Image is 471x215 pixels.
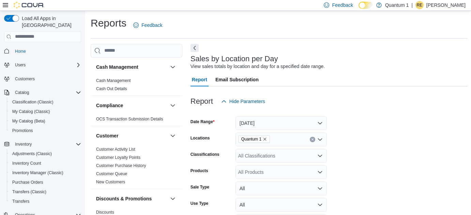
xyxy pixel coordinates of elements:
[131,18,165,32] a: Feedback
[1,139,84,149] button: Inventory
[417,1,423,9] span: RE
[7,97,84,107] button: Classification (Classic)
[310,137,315,142] button: Clear input
[10,169,66,177] a: Inventory Manager (Classic)
[10,127,36,135] a: Promotions
[12,140,34,148] button: Inventory
[10,98,81,106] span: Classification (Classic)
[96,171,127,176] a: Customer Queue
[263,137,267,141] button: Remove Quantum 1 from selection in this group
[191,63,325,70] div: View sales totals by location and day for a specified date range.
[96,155,140,160] a: Customer Loyalty Points
[91,16,126,30] h1: Reports
[1,74,84,84] button: Customers
[1,46,84,56] button: Home
[10,107,53,116] a: My Catalog (Classic)
[12,61,28,69] button: Users
[96,195,152,202] h3: Discounts & Promotions
[12,151,52,156] span: Adjustments (Classic)
[317,153,323,159] button: Open list of options
[96,78,131,83] a: Cash Management
[96,195,167,202] button: Discounts & Promotions
[10,150,55,158] a: Adjustments (Classic)
[7,168,84,178] button: Inventory Manager (Classic)
[12,161,41,166] span: Inventory Count
[317,169,323,175] button: Open list of options
[15,62,26,68] span: Users
[12,75,81,83] span: Customers
[12,109,50,114] span: My Catalog (Classic)
[12,99,54,105] span: Classification (Classic)
[96,132,167,139] button: Customer
[12,189,46,195] span: Transfers (Classic)
[96,179,125,185] span: New Customers
[12,88,32,97] button: Catalog
[96,132,118,139] h3: Customer
[12,47,81,55] span: Home
[7,107,84,116] button: My Catalog (Classic)
[12,75,37,83] a: Customers
[426,1,466,9] p: [PERSON_NAME]
[10,117,48,125] a: My Catalog (Beta)
[235,198,327,212] button: All
[7,197,84,206] button: Transfers
[19,15,81,29] span: Load All Apps in [GEOGRAPHIC_DATA]
[96,163,146,168] span: Customer Purchase History
[317,137,323,142] button: Open list of options
[91,77,182,96] div: Cash Management
[332,2,353,9] span: Feedback
[96,116,163,122] span: OCS Transaction Submission Details
[191,44,199,52] button: Next
[96,180,125,184] a: New Customers
[169,195,177,203] button: Discounts & Promotions
[1,88,84,97] button: Catalog
[12,170,63,176] span: Inventory Manager (Classic)
[96,147,135,152] a: Customer Activity List
[15,90,29,95] span: Catalog
[10,159,81,167] span: Inventory Count
[229,98,265,105] span: Hide Parameters
[191,152,219,157] label: Classifications
[7,187,84,197] button: Transfers (Classic)
[12,128,33,133] span: Promotions
[91,145,182,189] div: Customer
[191,55,278,63] h3: Sales by Location per Day
[12,140,81,148] span: Inventory
[7,149,84,159] button: Adjustments (Classic)
[10,117,81,125] span: My Catalog (Beta)
[96,163,146,168] a: Customer Purchase History
[10,197,81,205] span: Transfers
[96,102,123,109] h3: Compliance
[241,136,261,143] span: Quantum 1
[12,88,81,97] span: Catalog
[96,86,127,91] a: Cash Out Details
[10,188,49,196] a: Transfers (Classic)
[191,97,213,105] h3: Report
[235,116,327,130] button: [DATE]
[7,116,84,126] button: My Catalog (Beta)
[191,135,210,141] label: Locations
[169,63,177,71] button: Cash Management
[12,180,43,185] span: Purchase Orders
[96,102,167,109] button: Compliance
[96,64,167,70] button: Cash Management
[411,1,413,9] p: |
[10,188,81,196] span: Transfers (Classic)
[141,22,162,29] span: Feedback
[10,107,81,116] span: My Catalog (Classic)
[15,49,26,54] span: Home
[96,86,127,92] span: Cash Out Details
[10,197,32,205] a: Transfers
[96,210,114,215] a: Discounts
[191,168,208,173] label: Products
[218,95,268,108] button: Hide Parameters
[15,142,32,147] span: Inventory
[191,184,209,190] label: Sale Type
[1,60,84,70] button: Users
[15,76,35,82] span: Customers
[191,119,215,125] label: Date Range
[10,127,81,135] span: Promotions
